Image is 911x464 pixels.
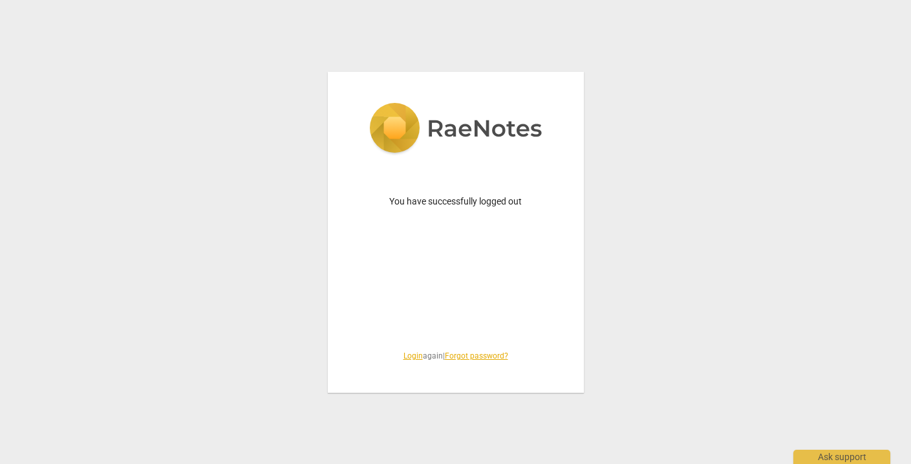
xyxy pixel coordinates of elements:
span: again | [359,351,553,362]
div: Ask support [793,450,890,464]
a: Forgot password? [445,351,508,360]
a: Login [403,351,423,360]
p: You have successfully logged out [359,195,553,208]
img: 5ac2273c67554f335776073100b6d88f.svg [369,103,542,156]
